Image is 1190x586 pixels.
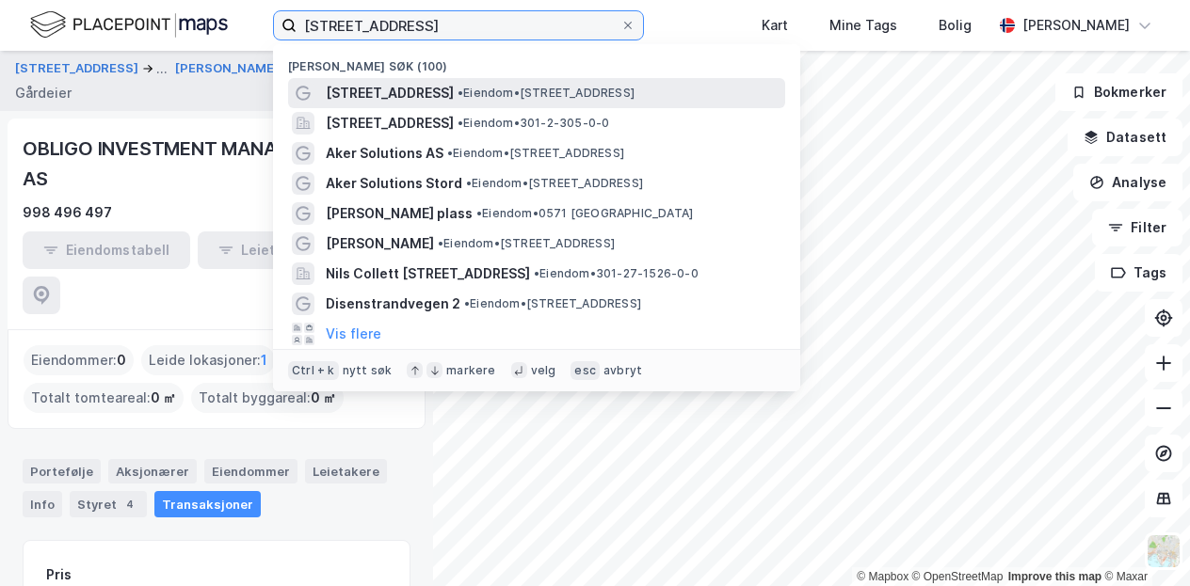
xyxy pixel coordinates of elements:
a: Mapbox [857,570,909,583]
div: Ctrl + k [288,361,339,380]
div: 998 496 497 [23,201,112,224]
img: logo.f888ab2527a4732fd821a326f86c7f29.svg [30,8,228,41]
span: 1 [261,349,267,372]
div: Leietakere [305,459,387,483]
span: Eiendom • 0571 [GEOGRAPHIC_DATA] [476,206,693,221]
div: 4 [121,495,139,514]
span: • [534,266,539,280]
span: Eiendom • [STREET_ADDRESS] [458,86,635,101]
div: Gårdeier [15,82,72,104]
div: avbryt [603,363,642,378]
span: Eiendom • [STREET_ADDRESS] [464,296,641,311]
div: Totalt tomteareal : [24,383,184,413]
span: 0 ㎡ [151,387,176,409]
div: Aksjonærer [108,459,197,483]
div: ... [156,57,168,80]
span: • [464,296,470,310]
div: Mine Tags [829,14,897,37]
div: Eiendommer [204,459,297,483]
span: • [476,206,482,220]
span: 0 ㎡ [311,387,336,409]
button: [STREET_ADDRESS] [15,57,142,80]
span: Aker Solutions Stord [326,172,462,195]
span: • [447,146,453,160]
span: • [438,236,443,250]
div: Info [23,491,62,517]
span: Eiendom • [STREET_ADDRESS] [447,146,624,161]
button: Bokmerker [1055,73,1182,111]
span: Nils Collett [STREET_ADDRESS] [326,262,530,285]
button: Vis flere [326,323,381,345]
div: Eiendommer : [24,345,134,375]
div: [PERSON_NAME] søk (100) [273,44,800,78]
button: Analyse [1073,164,1182,201]
div: Kart [762,14,788,37]
div: Transaksjoner [154,491,261,517]
button: Datasett [1068,119,1182,156]
span: 0 [117,349,126,372]
div: esc [571,361,600,380]
span: Eiendom • [STREET_ADDRESS] [438,236,615,251]
div: Bolig [939,14,972,37]
input: Søk på adresse, matrikkel, gårdeiere, leietakere eller personer [297,11,620,40]
div: Totalt byggareal : [191,383,344,413]
div: Leide lokasjoner : [141,345,275,375]
span: [STREET_ADDRESS] [326,112,454,135]
span: • [458,116,463,130]
span: Aker Solutions AS [326,142,443,165]
iframe: Chat Widget [1096,496,1190,586]
button: Tags [1095,254,1182,292]
div: [PERSON_NAME] [1022,14,1130,37]
div: velg [531,363,556,378]
span: • [458,86,463,100]
span: Eiendom • [STREET_ADDRESS] [466,176,643,191]
span: • [466,176,472,190]
span: Disenstrandvegen 2 [326,293,460,315]
div: Portefølje [23,459,101,483]
button: Filter [1092,209,1182,246]
div: markere [446,363,495,378]
span: Eiendom • 301-2-305-0-0 [458,116,609,131]
span: Eiendom • 301-27-1526-0-0 [534,266,699,281]
a: Improve this map [1008,570,1102,583]
div: OBLIGO INVESTMENT MANAGEMENT AS [23,134,380,194]
span: [PERSON_NAME] plass [326,202,473,225]
a: OpenStreetMap [912,570,1004,583]
div: nytt søk [343,363,393,378]
div: Styret [70,491,147,517]
button: [PERSON_NAME] [175,59,282,78]
span: [STREET_ADDRESS] [326,82,454,104]
span: [PERSON_NAME] [326,232,434,255]
div: Pris [46,563,72,586]
div: Kontrollprogram for chat [1096,496,1190,586]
